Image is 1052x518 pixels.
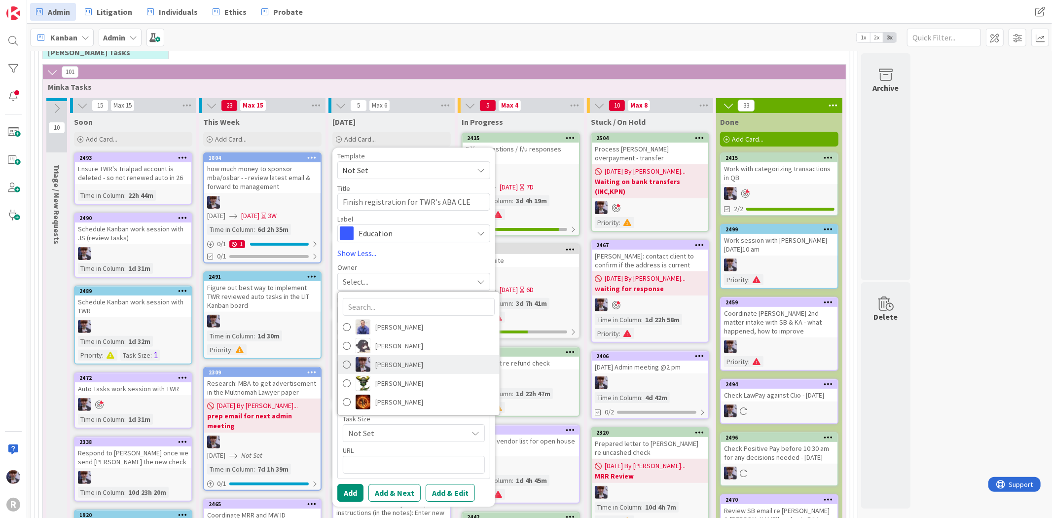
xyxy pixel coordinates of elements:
[375,320,423,334] span: [PERSON_NAME]
[79,439,191,445] div: 2338
[209,154,321,161] div: 1804
[207,315,220,328] img: ML
[641,314,643,325] span: :
[229,240,245,248] div: 1
[462,347,580,417] a: 2475Call AmTrust re refund checkMLTime in Column:1d 22h 47mPriority:
[231,344,233,355] span: :
[595,502,641,513] div: Time in Column
[592,241,708,250] div: 2467
[75,214,191,244] div: 2490Schedule Kanban work session with JS (review tasks)
[209,273,321,280] div: 2491
[204,196,321,209] div: ML
[596,242,708,249] div: 2467
[375,376,423,391] span: [PERSON_NAME]
[748,356,750,367] span: :
[255,224,291,235] div: 6d 2h 35m
[338,336,500,355] a: KN[PERSON_NAME]
[726,434,837,441] div: 2496
[726,154,837,161] div: 2415
[21,1,45,13] span: Support
[75,446,191,468] div: Respond to [PERSON_NAME] once we send [PERSON_NAME] the new check
[207,331,254,341] div: Time in Column
[720,152,838,216] a: 2415Work with categorizing transactions in QBML2/2
[463,134,579,143] div: 2435
[724,467,737,480] img: ML
[62,66,78,78] span: 101
[724,340,737,353] img: ML
[721,298,837,337] div: 2459Coordinate [PERSON_NAME] 2nd matter intake with SB & KA - what happened, how to improve
[359,226,468,240] span: Education
[255,331,282,341] div: 1d 30m
[79,154,191,161] div: 2493
[512,195,513,206] span: :
[78,398,91,411] img: ML
[75,247,191,260] div: ML
[337,193,490,211] textarea: Finish registration for TWR's ABA CLE
[204,238,321,250] div: 0/11
[203,152,322,263] a: 1804how much money to sponsor mba/osbar - - review latest email & forward to managementML[DATE][D...
[721,234,837,256] div: Work session with [PERSON_NAME] [DATE]10 am
[592,241,708,271] div: 2467[PERSON_NAME]: contact client to confirm if the address is current
[595,201,608,214] img: ML
[337,216,353,222] span: Label
[74,437,192,502] a: 2338Respond to [PERSON_NAME] once we send [PERSON_NAME] the new checkMLTime in Column:10d 23h 20m
[209,501,321,508] div: 2465
[92,100,109,111] span: 15
[619,328,620,339] span: :
[78,247,91,260] img: ML
[126,414,153,425] div: 1d 31m
[124,414,126,425] span: :
[512,388,513,399] span: :
[592,428,708,459] div: 2320Prepared letter to [PERSON_NAME] re uncashed check
[479,100,496,111] span: 5
[254,331,255,341] span: :
[356,338,370,353] img: KN
[592,250,708,271] div: [PERSON_NAME]: contact client to confirm if the address is current
[592,352,708,361] div: 2406
[217,239,226,249] span: 0 / 1
[596,353,708,360] div: 2406
[75,162,191,184] div: Ensure TWR's Trialpad account is deleted - so not renewed auto in 26
[204,478,321,490] div: 0/1
[126,336,153,347] div: 1d 32m
[75,398,191,411] div: ML
[596,429,708,436] div: 2320
[605,461,686,471] span: [DATE] By [PERSON_NAME]...
[74,286,192,365] a: 2489Schedule Kanban work session with TWRMLTime in Column:1d 32mPriority:Task Size:
[500,182,518,192] span: [DATE]
[338,393,500,411] a: TR[PERSON_NAME]
[595,298,608,311] img: ML
[50,32,77,43] span: Kanban
[726,299,837,306] div: 2459
[463,254,579,267] div: iPad LIT Suite
[86,135,117,144] span: Add Card...
[721,153,837,184] div: 2415Work with categorizing transactions in QB
[350,100,367,111] span: 5
[75,153,191,162] div: 2493
[159,6,198,18] span: Individuals
[463,435,579,456] div: Try to find vendor list for open house invites
[113,103,132,108] div: Max 15
[592,134,708,164] div: 2504Process [PERSON_NAME] overpayment - transfer
[103,33,125,42] b: Admin
[724,274,748,285] div: Priority
[78,190,124,201] div: Time in Column
[463,372,579,385] div: ML
[512,475,513,486] span: :
[204,436,321,448] div: ML
[368,484,421,502] button: Add & Next
[337,184,350,193] label: Title
[467,349,579,356] div: 2475
[75,222,191,244] div: Schedule Kanban work session with JS (review tasks)
[596,135,708,142] div: 2504
[48,82,834,92] span: Minka Tasks
[74,213,192,278] a: 2490Schedule Kanban work session with JS (review tasks)MLTime in Column:1d 31m
[721,340,837,353] div: ML
[721,307,837,337] div: Coordinate [PERSON_NAME] 2nd matter intake with SB & KA - what happened, how to improve
[463,426,579,456] div: 2487Try to find vendor list for open house invites
[78,414,124,425] div: Time in Column
[124,487,126,498] span: :
[79,288,191,295] div: 2489
[426,484,475,502] button: Add & Edit
[79,215,191,222] div: 2490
